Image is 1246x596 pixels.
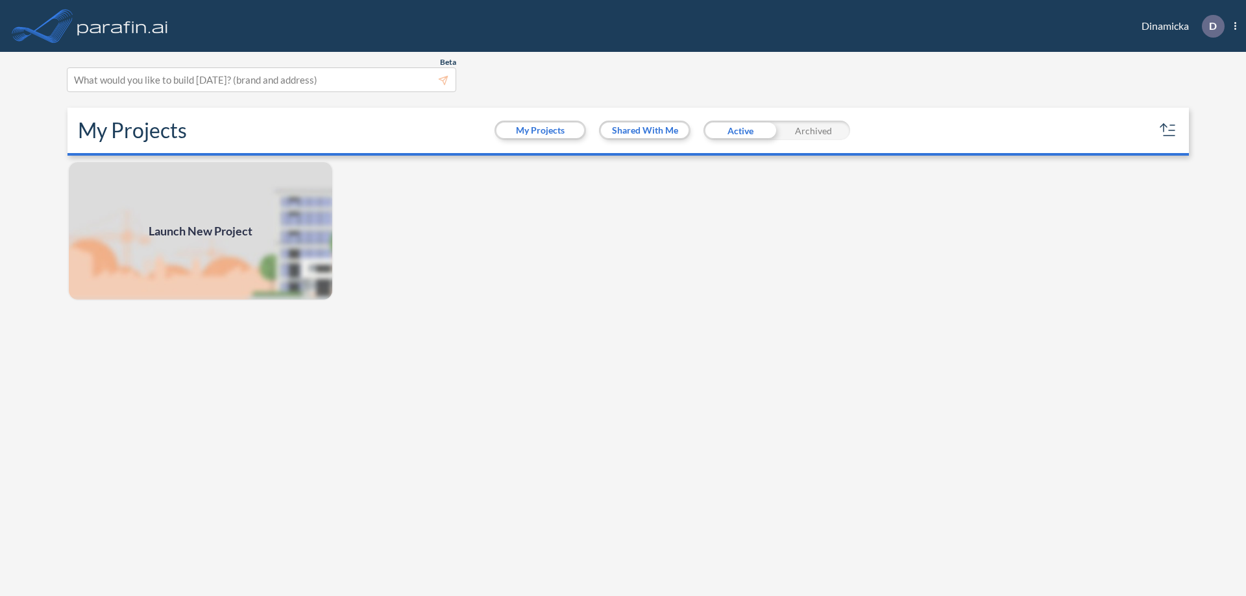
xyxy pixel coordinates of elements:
[67,161,334,301] img: add
[78,118,187,143] h2: My Projects
[67,161,334,301] a: Launch New Project
[496,123,584,138] button: My Projects
[601,123,689,138] button: Shared With Me
[75,13,171,39] img: logo
[777,121,850,140] div: Archived
[703,121,777,140] div: Active
[1209,20,1217,32] p: D
[1158,120,1179,141] button: sort
[1122,15,1236,38] div: Dinamicka
[440,57,456,67] span: Beta
[149,222,252,240] span: Launch New Project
